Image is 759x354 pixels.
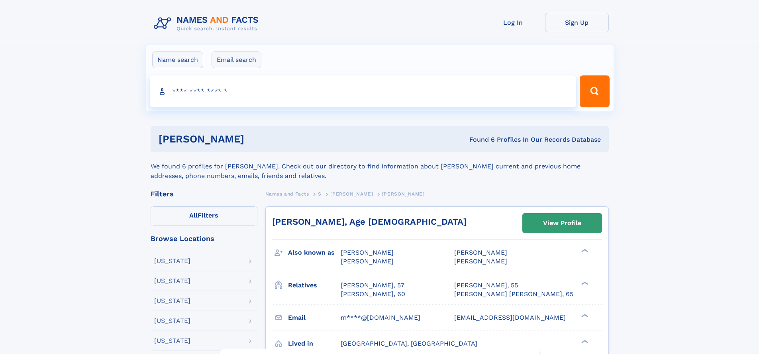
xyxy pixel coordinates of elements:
h3: Email [288,311,341,324]
span: [PERSON_NAME] [341,257,394,265]
button: Search Button [580,75,609,107]
div: [US_STATE] [154,278,190,284]
a: [PERSON_NAME] [PERSON_NAME], 65 [454,290,573,299]
div: Filters [151,190,257,198]
span: [PERSON_NAME] [454,257,507,265]
label: Name search [152,51,203,68]
a: S [318,189,322,199]
span: All [189,212,198,219]
a: Log In [481,13,545,32]
span: [GEOGRAPHIC_DATA], [GEOGRAPHIC_DATA] [341,340,477,347]
a: [PERSON_NAME], 55 [454,281,518,290]
div: ❯ [579,248,589,253]
a: Names and Facts [265,189,309,199]
h3: Lived in [288,337,341,350]
div: [US_STATE] [154,298,190,304]
span: [EMAIL_ADDRESS][DOMAIN_NAME] [454,314,566,321]
div: [US_STATE] [154,258,190,264]
a: Sign Up [545,13,609,32]
h1: [PERSON_NAME] [159,134,357,144]
div: We found 6 profiles for [PERSON_NAME]. Check out our directory to find information about [PERSON_... [151,152,609,181]
div: View Profile [543,214,581,232]
div: ❯ [579,339,589,344]
span: [PERSON_NAME] [382,191,425,197]
div: Browse Locations [151,235,257,242]
div: ❯ [579,281,589,286]
span: [PERSON_NAME] [454,249,507,256]
label: Email search [212,51,261,68]
span: S [318,191,322,197]
a: [PERSON_NAME] [330,189,373,199]
h3: Relatives [288,279,341,292]
div: [US_STATE] [154,318,190,324]
a: [PERSON_NAME], 60 [341,290,405,299]
span: [PERSON_NAME] [330,191,373,197]
div: ❯ [579,313,589,318]
img: Logo Names and Facts [151,13,265,34]
a: [PERSON_NAME], Age [DEMOGRAPHIC_DATA] [272,217,467,227]
h3: Also known as [288,246,341,259]
a: [PERSON_NAME], 57 [341,281,404,290]
a: View Profile [523,214,602,233]
div: Found 6 Profiles In Our Records Database [357,135,601,144]
span: [PERSON_NAME] [341,249,394,256]
label: Filters [151,206,257,225]
div: [US_STATE] [154,338,190,344]
input: search input [150,75,577,107]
